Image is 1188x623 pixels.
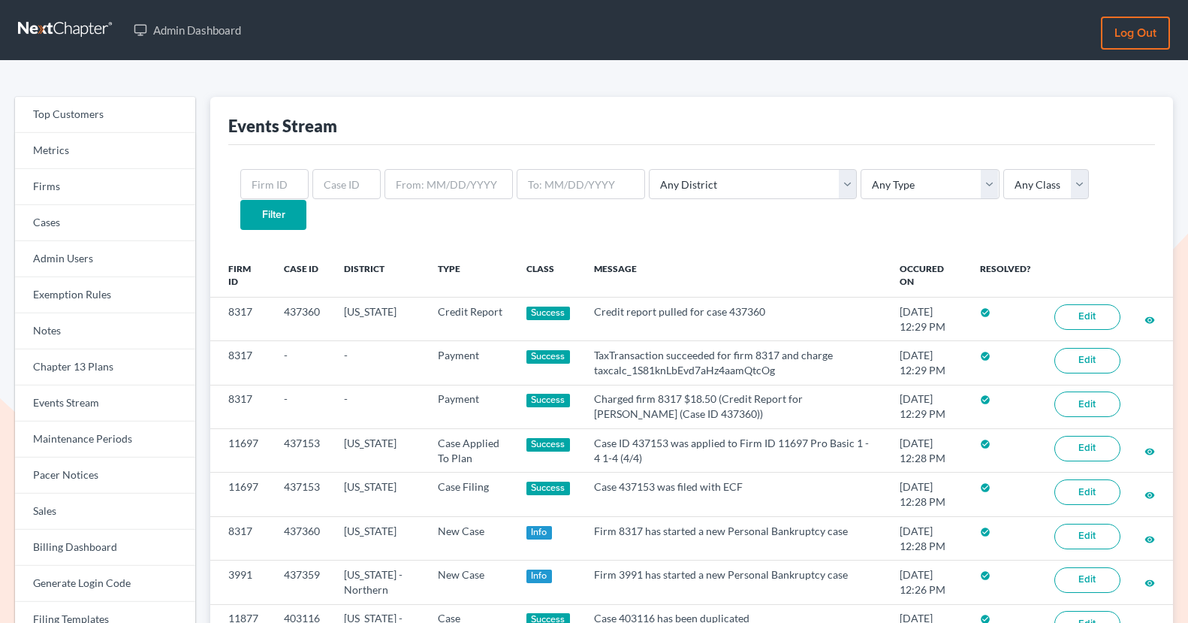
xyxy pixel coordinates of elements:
input: Filter [240,200,306,230]
td: Firm 8317 has started a new Personal Bankruptcy case [582,516,888,560]
input: Case ID [312,169,381,199]
a: visibility [1144,313,1155,325]
td: - [332,341,426,385]
i: check_circle [980,482,991,493]
th: Firm ID [210,254,272,298]
td: [US_STATE] [332,429,426,473]
td: Firm 3991 has started a new Personal Bankruptcy case [582,561,888,604]
div: Info [526,526,552,540]
td: 8317 [210,385,272,428]
td: New Case [426,516,514,560]
i: visibility [1144,534,1155,545]
td: - [272,341,332,385]
td: - [272,385,332,428]
i: visibility [1144,446,1155,457]
td: 3991 [210,561,272,604]
th: Class [514,254,582,298]
th: Type [426,254,514,298]
td: [DATE] 12:28 PM [888,473,968,516]
div: Success [526,394,570,407]
a: Edit [1054,348,1120,373]
a: Notes [15,313,195,349]
a: Events Stream [15,386,195,422]
td: [DATE] 12:28 PM [888,429,968,473]
td: [DATE] 12:29 PM [888,341,968,385]
a: Edit [1054,567,1120,593]
td: 437153 [272,429,332,473]
i: check_circle [980,351,991,361]
i: visibility [1144,315,1155,325]
th: District [332,254,426,298]
input: Firm ID [240,169,309,199]
td: [DATE] 12:29 PM [888,385,968,428]
th: Occured On [888,254,968,298]
td: [DATE] 12:26 PM [888,561,968,604]
th: Message [582,254,888,298]
a: Maintenance Periods [15,422,195,458]
td: [DATE] 12:29 PM [888,297,968,340]
td: New Case [426,561,514,604]
td: 437359 [272,561,332,604]
a: Sales [15,494,195,530]
a: Top Customers [15,97,195,133]
a: Admin Users [15,241,195,277]
td: Credit report pulled for case 437360 [582,297,888,340]
i: check_circle [980,439,991,449]
a: Cases [15,205,195,241]
td: 437153 [272,473,332,516]
i: check_circle [980,395,991,405]
td: 8317 [210,341,272,385]
td: Case 437153 was filed with ECF [582,473,888,516]
a: Pacer Notices [15,458,195,494]
a: Edit [1054,524,1120,549]
td: Payment [426,385,514,428]
td: Payment [426,341,514,385]
a: visibility [1144,532,1155,545]
i: check_circle [980,570,991,581]
a: Log out [1101,17,1170,50]
input: To: MM/DD/YYYY [517,169,645,199]
a: Generate Login Code [15,566,195,602]
td: Charged firm 8317 $18.50 (Credit Report for [PERSON_NAME] (Case ID 437360)) [582,385,888,428]
input: From: MM/DD/YYYY [384,169,513,199]
a: Admin Dashboard [126,17,249,44]
a: Firms [15,169,195,205]
td: [US_STATE] - Northern [332,561,426,604]
td: TaxTransaction succeeded for firm 8317 and charge taxcalc_1S81knLbEvd7aHz4aamQtcOg [582,341,888,385]
td: Case Applied To Plan [426,429,514,473]
a: Edit [1054,436,1120,461]
td: Case ID 437153 was applied to Firm ID 11697 Pro Basic 1 - 4 1-4 (4/4) [582,429,888,473]
td: 437360 [272,516,332,560]
td: - [332,385,426,428]
td: [US_STATE] [332,473,426,516]
th: Resolved? [968,254,1042,298]
a: visibility [1144,488,1155,501]
a: Chapter 13 Plans [15,349,195,386]
a: Edit [1054,304,1120,330]
td: 8317 [210,516,272,560]
a: Metrics [15,133,195,169]
a: visibility [1144,444,1155,457]
div: Success [526,307,570,320]
td: 11697 [210,429,272,473]
td: Credit Report [426,297,514,340]
a: visibility [1144,576,1155,588]
th: Case ID [272,254,332,298]
td: [US_STATE] [332,297,426,340]
div: Success [526,438,570,452]
div: Info [526,570,552,583]
td: 8317 [210,297,272,340]
i: visibility [1144,490,1155,501]
td: [US_STATE] [332,516,426,560]
i: check_circle [980,527,991,537]
a: Edit [1054,479,1120,505]
td: Case Filing [426,473,514,516]
td: 11697 [210,473,272,516]
div: Success [526,482,570,495]
a: Exemption Rules [15,277,195,313]
a: Billing Dashboard [15,530,195,566]
div: Events Stream [228,115,337,137]
div: Success [526,350,570,364]
i: check_circle [980,307,991,318]
i: visibility [1144,578,1155,588]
